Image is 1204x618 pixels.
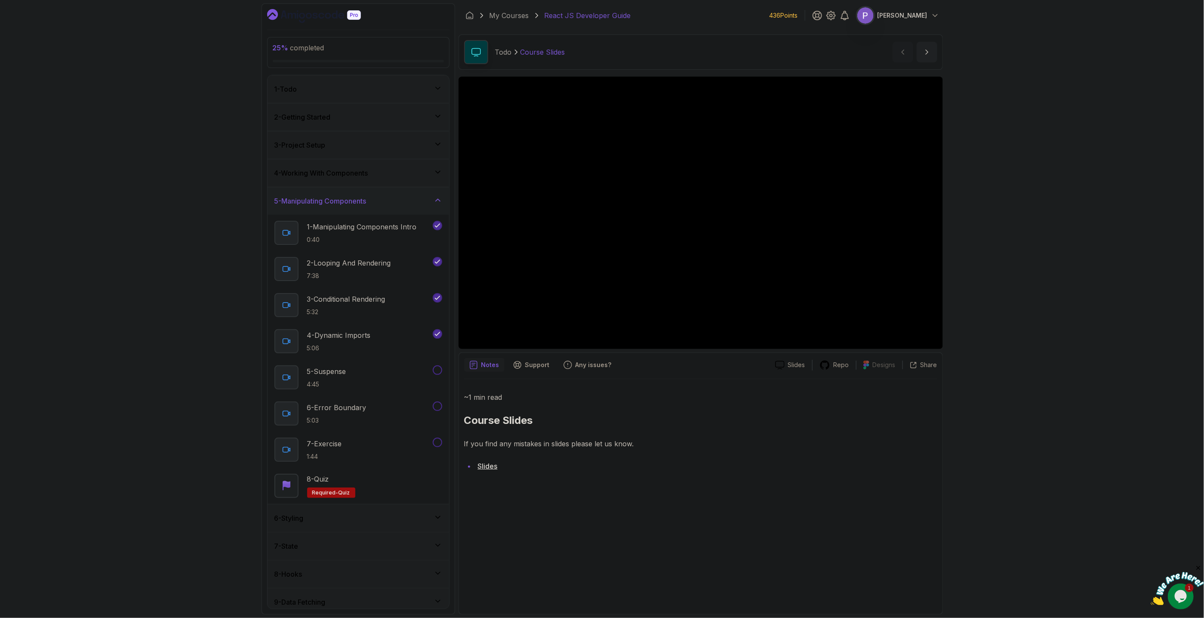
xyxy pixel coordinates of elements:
[307,402,366,413] p: 6 - Error Boundary
[274,438,442,462] button: 7-Exercise1:44
[274,257,442,281] button: 2-Looping And Rendering7:38
[857,7,874,24] img: user profile image
[274,112,331,122] h3: 2 - Getting Started
[770,11,798,20] p: 436 Points
[268,504,449,532] button: 6-Styling
[917,42,937,62] button: next content
[464,358,505,372] button: notes button
[481,361,499,369] p: Notes
[274,513,304,523] h3: 6 - Styling
[464,438,937,450] p: If you find any mistakes in slides please let us know.
[464,391,937,403] p: ~1 min read
[307,235,417,244] p: 0:40
[558,358,617,372] button: Feedback button
[307,222,417,232] p: 1 - Manipulating Components Intro
[768,361,812,370] a: Slides
[495,47,512,57] p: Todo
[274,196,366,206] h3: 5 - Manipulating Components
[268,75,449,103] button: 1-Todo
[893,42,913,62] button: previous content
[307,272,391,280] p: 7:38
[273,43,324,52] span: completed
[307,380,346,389] p: 4:45
[307,308,385,316] p: 5:32
[545,10,631,21] p: React JS Developer Guide
[312,489,339,496] span: Required-
[508,358,555,372] button: Support button
[274,597,326,607] h3: 9 - Data Fetching
[274,365,442,389] button: 5-Suspense4:45
[464,414,937,427] h2: Course Slides
[307,294,385,304] p: 3 - Conditional Rendering
[576,361,612,369] p: Any issues?
[268,187,449,215] button: 5-Manipulating Components
[274,474,442,498] button: 8-QuizRequired-quiz
[921,361,937,369] p: Share
[857,7,939,24] button: user profile image[PERSON_NAME]
[274,221,442,245] button: 1-Manipulating Components Intro0:40
[490,10,529,21] a: My Courses
[274,569,302,579] h3: 8 - Hooks
[307,366,346,377] p: 5 - Suspense
[274,293,442,317] button: 3-Conditional Rendering5:32
[873,361,896,369] p: Designs
[267,9,381,23] a: Dashboard
[274,84,297,94] h3: 1 - Todo
[268,159,449,187] button: 4-Working With Components
[268,560,449,588] button: 8-Hooks
[274,140,326,150] h3: 3 - Project Setup
[307,452,342,461] p: 1:44
[307,330,371,340] p: 4 - Dynamic Imports
[274,168,368,178] h3: 4 - Working With Components
[834,361,849,369] p: Repo
[268,131,449,159] button: 3-Project Setup
[273,43,289,52] span: 25 %
[307,344,371,352] p: 5:06
[307,416,366,425] p: 5:03
[268,532,449,560] button: 7-State
[878,11,927,20] p: [PERSON_NAME]
[274,541,299,551] h3: 7 - State
[813,360,856,371] a: Repo
[478,462,498,470] a: Slides
[307,474,329,484] p: 8 - Quiz
[307,439,342,449] p: 7 - Exercise
[268,103,449,131] button: 2-Getting Started
[268,588,449,616] button: 9-Data Fetching
[788,361,805,369] p: Slides
[1151,564,1204,605] iframe: chat widget
[525,361,550,369] p: Support
[274,402,442,426] button: 6-Error Boundary5:03
[520,47,565,57] p: Course Slides
[274,329,442,353] button: 4-Dynamic Imports5:06
[465,11,474,20] a: Dashboard
[339,489,350,496] span: quiz
[307,258,391,268] p: 2 - Looping And Rendering
[902,361,937,369] button: Share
